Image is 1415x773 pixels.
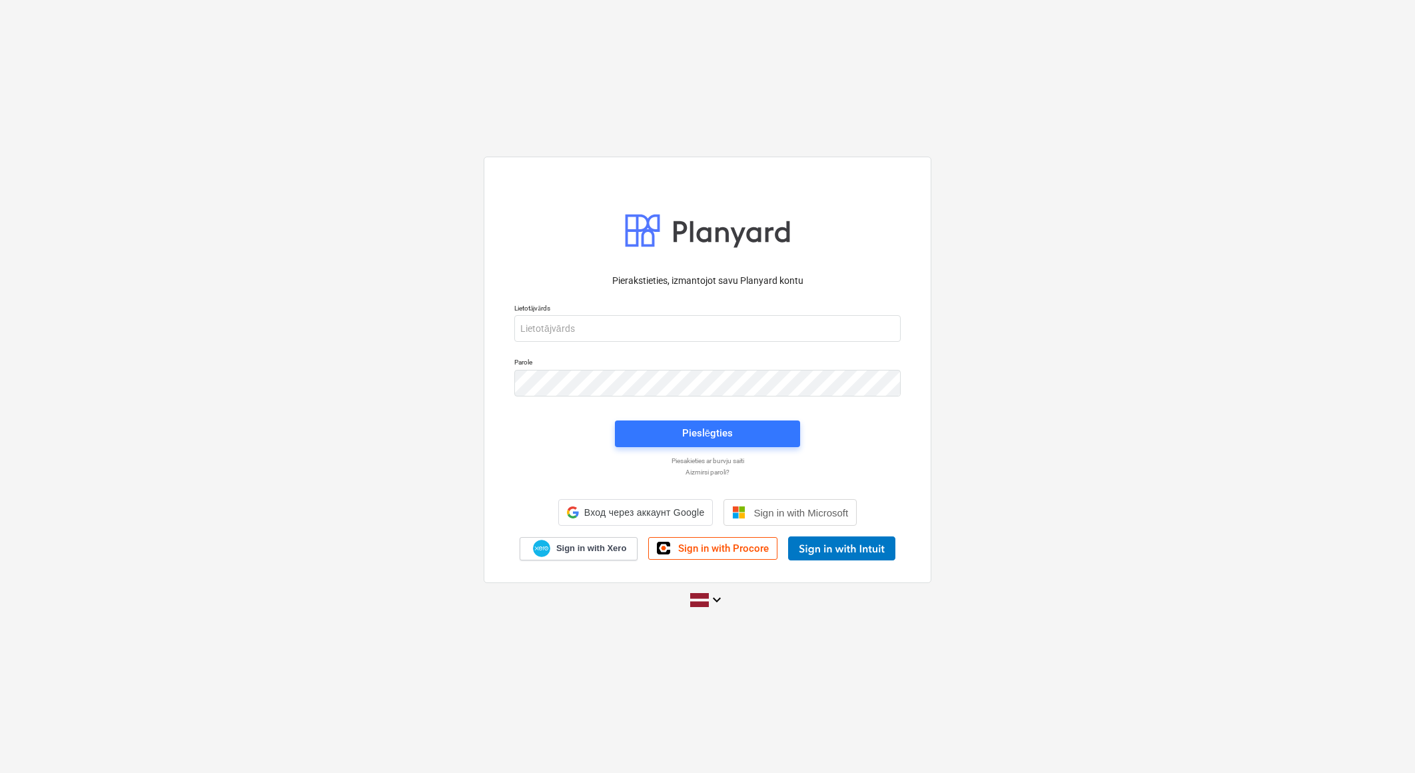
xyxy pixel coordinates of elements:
i: keyboard_arrow_down [709,592,725,608]
p: Lietotājvārds [514,304,901,315]
input: Lietotājvārds [514,315,901,342]
a: Sign in with Procore [648,537,777,560]
span: Sign in with Microsoft [753,507,848,518]
a: Aizmirsi paroli? [508,468,907,476]
a: Piesakieties ar burvju saiti [508,456,907,465]
img: Microsoft logo [732,506,745,519]
button: Pieslēgties [615,420,800,447]
div: Вход через аккаунт Google [558,499,713,526]
p: Parole [514,358,901,369]
div: Pieslēgties [682,424,733,442]
span: Sign in with Xero [556,542,626,554]
img: Xero logo [533,540,550,558]
a: Sign in with Xero [520,537,638,560]
span: Вход через аккаунт Google [584,507,705,518]
span: Sign in with Procore [678,542,769,554]
p: Pierakstieties, izmantojot savu Planyard kontu [514,274,901,288]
